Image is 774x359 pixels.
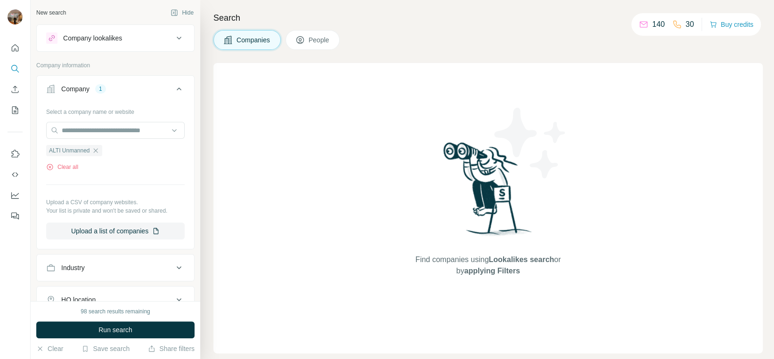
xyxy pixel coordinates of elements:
[81,307,150,316] div: 98 search results remaining
[37,78,194,104] button: Company1
[37,256,194,279] button: Industry
[8,60,23,77] button: Search
[413,254,563,277] span: Find companies using or by
[37,27,194,49] button: Company lookalikes
[8,40,23,56] button: Quick start
[213,11,763,24] h4: Search
[489,255,554,263] span: Lookalikes search
[61,84,90,94] div: Company
[8,187,23,204] button: Dashboard
[61,295,96,304] div: HQ location
[95,85,106,93] div: 1
[46,223,185,239] button: Upload a list of companies
[81,344,130,353] button: Save search
[709,18,753,31] button: Buy credits
[488,101,573,185] img: Surfe Illustration - Stars
[8,102,23,119] button: My lists
[8,166,23,183] button: Use Surfe API
[61,263,85,272] div: Industry
[46,104,185,116] div: Select a company name or website
[37,288,194,311] button: HQ location
[46,163,78,171] button: Clear all
[8,145,23,162] button: Use Surfe on LinkedIn
[46,207,185,215] p: Your list is private and won't be saved or shared.
[685,19,694,30] p: 30
[49,146,90,155] span: ALTI Unmanned
[63,33,122,43] div: Company lookalikes
[439,140,537,245] img: Surfe Illustration - Woman searching with binoculars
[164,6,200,20] button: Hide
[36,344,63,353] button: Clear
[8,9,23,24] img: Avatar
[652,19,665,30] p: 140
[98,325,132,335] span: Run search
[36,321,195,338] button: Run search
[36,61,195,70] p: Company information
[236,35,271,45] span: Companies
[309,35,330,45] span: People
[148,344,195,353] button: Share filters
[464,267,520,275] span: applying Filters
[46,198,185,207] p: Upload a CSV of company websites.
[36,8,66,17] div: New search
[8,81,23,98] button: Enrich CSV
[8,207,23,224] button: Feedback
